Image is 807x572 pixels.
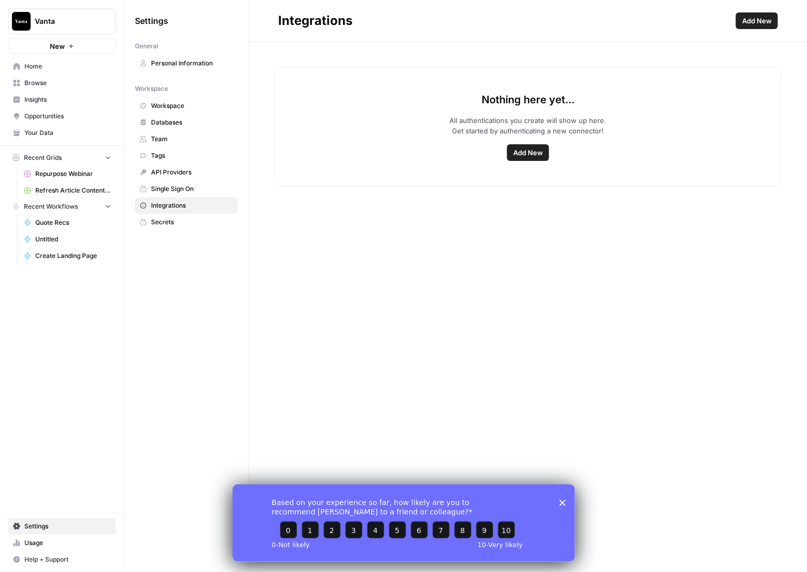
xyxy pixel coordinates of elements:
[135,147,238,164] a: Tags
[151,168,234,177] span: API Providers
[151,184,234,194] span: Single Sign On
[135,114,238,131] a: Databases
[507,144,549,161] button: Add New
[8,91,116,108] a: Insights
[151,101,234,111] span: Workspace
[151,151,234,160] span: Tags
[19,166,116,182] a: Repurpose Webinar
[24,153,62,162] span: Recent Grids
[24,202,78,211] span: Recent Workflows
[35,186,111,195] span: Refresh Article Content (+ Webinar Quotes)
[135,84,168,93] span: Workspace
[24,128,111,138] span: Your Data
[8,150,116,166] button: Recent Grids
[12,12,31,31] img: Vanta Logo
[8,199,116,214] button: Recent Workflows
[8,551,116,568] button: Help + Support
[135,131,238,147] a: Team
[24,62,111,71] span: Home
[742,16,772,26] span: Add New
[278,12,352,29] div: Integrations
[24,112,111,121] span: Opportunities
[19,214,116,231] a: Quote Recs
[19,182,116,199] a: Refresh Article Content (+ Webinar Quotes)
[35,251,111,261] span: Create Landing Page
[135,181,238,197] a: Single Sign On
[232,484,575,562] iframe: Survey from AirOps
[8,518,116,535] a: Settings
[135,55,238,72] a: Personal Information
[50,41,65,51] span: New
[151,217,234,227] span: Secrets
[24,78,111,88] span: Browse
[19,248,116,264] a: Create Landing Page
[8,108,116,125] a: Opportunities
[24,555,111,564] span: Help + Support
[8,535,116,551] a: Usage
[151,59,234,68] span: Personal Information
[736,12,778,29] button: Add New
[450,115,607,136] p: All authentications you create will show up here. Get started by authenticating a new connector!
[482,92,575,107] p: Nothing here yet...
[135,197,238,214] a: Integrations
[135,15,168,27] span: Settings
[8,125,116,141] a: Your Data
[135,164,238,181] a: API Providers
[8,58,116,75] a: Home
[513,147,543,158] span: Add New
[135,42,158,51] span: General
[35,218,111,227] span: Quote Recs
[151,118,234,127] span: Databases
[24,95,111,104] span: Insights
[35,169,111,179] span: Repurpose Webinar
[19,231,116,248] a: Untitled
[135,98,238,114] a: Workspace
[24,538,111,548] span: Usage
[8,38,116,54] button: New
[8,75,116,91] a: Browse
[35,16,98,26] span: Vanta
[135,214,238,230] a: Secrets
[151,134,234,144] span: Team
[24,522,111,531] span: Settings
[35,235,111,244] span: Untitled
[151,201,234,210] span: Integrations
[8,8,116,34] button: Workspace: Vanta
